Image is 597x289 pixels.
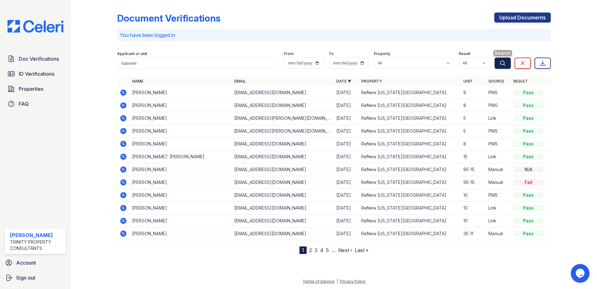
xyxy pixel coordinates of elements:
[513,79,528,84] a: Result
[326,247,329,253] a: 5
[359,150,461,163] td: ReNew [US_STATE][GEOGRAPHIC_DATA]
[337,279,338,284] div: |
[361,79,382,84] a: Property
[232,202,334,215] td: [EMAIL_ADDRESS][DOMAIN_NAME]
[2,256,68,269] a: Account
[513,179,543,185] div: Fail
[130,112,232,125] td: [PERSON_NAME]
[359,163,461,176] td: ReNew [US_STATE][GEOGRAPHIC_DATA]
[19,70,54,78] span: ID Verifications
[513,128,543,134] div: Pass
[5,98,66,110] a: FAQ
[513,218,543,224] div: Pass
[486,202,511,215] td: Link
[232,189,334,202] td: [EMAIL_ADDRESS][DOMAIN_NAME]
[334,202,359,215] td: [DATE]
[486,189,511,202] td: PMS
[486,150,511,163] td: Link
[334,138,359,150] td: [DATE]
[359,176,461,189] td: ReNew [US_STATE][GEOGRAPHIC_DATA]
[461,227,486,240] td: 35-11
[359,215,461,227] td: ReNew [US_STATE][GEOGRAPHIC_DATA]
[486,215,511,227] td: Link
[130,125,232,138] td: [PERSON_NAME]
[571,264,591,283] iframe: chat widget
[232,215,334,227] td: [EMAIL_ADDRESS][DOMAIN_NAME]
[459,51,470,56] label: Result
[117,51,147,56] label: Applicant or unit
[16,274,35,281] span: Sign out
[340,279,366,284] a: Privacy Policy
[486,227,511,240] td: Manual
[19,55,59,63] span: Doc Verifications
[355,247,368,253] a: Last »
[232,176,334,189] td: [EMAIL_ADDRESS][DOMAIN_NAME]
[513,141,543,147] div: Pass
[303,279,334,284] a: Terms of Service
[461,99,486,112] td: 8
[359,125,461,138] td: ReNew [US_STATE][GEOGRAPHIC_DATA]
[334,163,359,176] td: [DATE]
[461,138,486,150] td: 8
[5,53,66,65] a: Doc Verifications
[232,125,334,138] td: [EMAIL_ADDRESS][PERSON_NAME][DOMAIN_NAME]
[486,86,511,99] td: PMS
[320,247,323,253] a: 4
[513,115,543,121] div: Pass
[513,231,543,237] div: Pass
[130,227,232,240] td: [PERSON_NAME]
[232,150,334,163] td: [EMAIL_ADDRESS][DOMAIN_NAME]
[299,246,307,254] div: 1
[463,79,473,84] a: Unit
[374,51,390,56] label: Property
[494,13,551,23] a: Upload Documents
[334,99,359,112] td: [DATE]
[5,68,66,80] a: ID Verifications
[2,271,68,284] a: Sign out
[461,176,486,189] td: 95-15
[130,202,232,215] td: [PERSON_NAME]
[334,215,359,227] td: [DATE]
[359,86,461,99] td: ReNew [US_STATE][GEOGRAPHIC_DATA]
[334,86,359,99] td: [DATE]
[132,79,143,84] a: Name
[334,227,359,240] td: [DATE]
[513,154,543,160] div: Pass
[359,202,461,215] td: ReNew [US_STATE][GEOGRAPHIC_DATA]
[486,112,511,125] td: Link
[284,51,294,56] label: From
[331,246,336,254] span: …
[486,99,511,112] td: PMS
[232,227,334,240] td: [EMAIL_ADDRESS][DOMAIN_NAME]
[486,163,511,176] td: Manual
[19,85,43,93] span: Properties
[486,138,511,150] td: PMS
[130,215,232,227] td: [PERSON_NAME]
[130,138,232,150] td: [PERSON_NAME]
[334,112,359,125] td: [DATE]
[461,150,486,163] td: 15
[359,227,461,240] td: ReNew [US_STATE][GEOGRAPHIC_DATA]
[130,86,232,99] td: [PERSON_NAME]
[461,202,486,215] td: 10
[336,79,351,84] a: Date ▼
[130,189,232,202] td: [PERSON_NAME]
[334,150,359,163] td: [DATE]
[461,112,486,125] td: 5
[232,112,334,125] td: [EMAIL_ADDRESS][PERSON_NAME][DOMAIN_NAME]
[461,163,486,176] td: 95-15
[513,89,543,96] div: Pass
[334,125,359,138] td: [DATE]
[130,176,232,189] td: [PERSON_NAME]
[234,79,246,84] a: Email
[513,192,543,198] div: Pass
[359,112,461,125] td: ReNew [US_STATE][GEOGRAPHIC_DATA]
[19,100,29,108] span: FAQ
[232,163,334,176] td: [EMAIL_ADDRESS][DOMAIN_NAME]
[513,205,543,211] div: Pass
[2,20,68,33] img: CE_Logo_Blue-a8612792a0a2168367f1c8372b55b34899dd931a85d93a1a3d3e32e68fde9ad4.png
[232,138,334,150] td: [EMAIL_ADDRESS][DOMAIN_NAME]
[314,247,318,253] a: 3
[461,215,486,227] td: 10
